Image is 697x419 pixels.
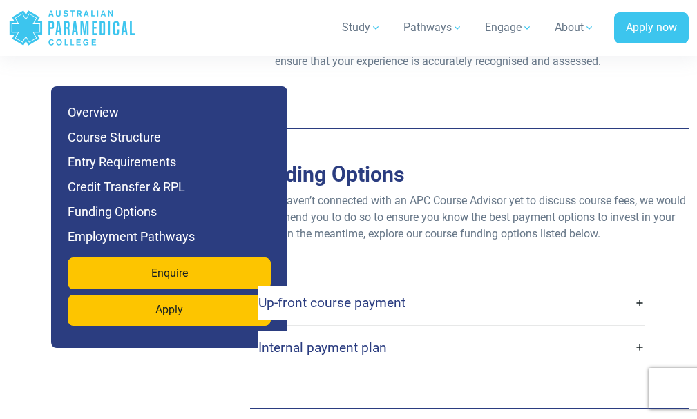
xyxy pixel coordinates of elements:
[250,162,689,187] h2: Funding Options
[477,8,541,47] a: Engage
[395,8,471,47] a: Pathways
[258,340,387,355] h4: Internal payment plan
[258,286,645,319] a: Up-front course payment
[614,12,689,44] a: Apply now
[546,8,603,47] a: About
[258,331,645,364] a: Internal payment plan
[250,193,689,242] p: If you haven’t connected with an APC Course Advisor yet to discuss course fees, we would recommen...
[8,6,136,50] a: Australian Paramedical College
[334,8,390,47] a: Study
[258,295,405,311] h4: Up-front course payment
